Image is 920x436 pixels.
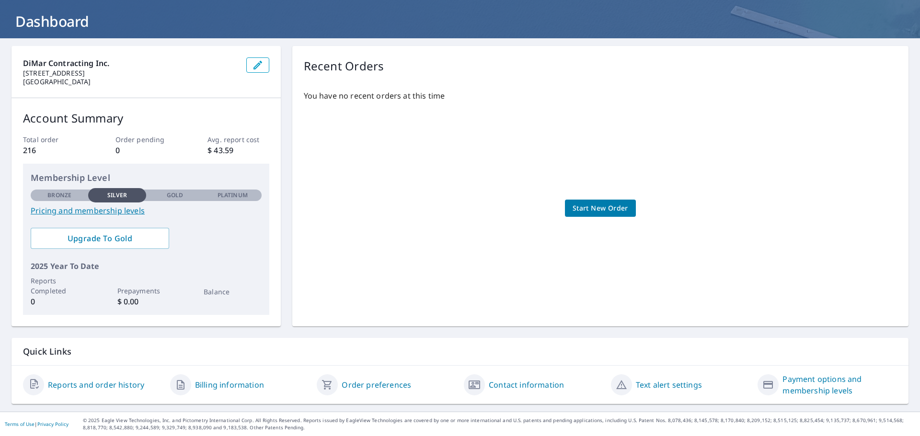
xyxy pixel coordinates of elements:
a: Text alert settings [636,379,702,391]
h1: Dashboard [11,11,908,31]
p: $ 43.59 [207,145,269,156]
p: Silver [107,191,127,200]
p: Prepayments [117,286,175,296]
a: Payment options and membership levels [782,373,897,396]
p: Bronze [47,191,71,200]
a: Contact information [489,379,564,391]
p: © 2025 Eagle View Technologies, Inc. and Pictometry International Corp. All Rights Reserved. Repo... [83,417,915,431]
p: [STREET_ADDRESS] [23,69,239,78]
p: Recent Orders [304,57,384,75]
p: Quick Links [23,346,897,358]
p: [GEOGRAPHIC_DATA] [23,78,239,86]
p: Account Summary [23,110,269,127]
p: DiMar Contracting Inc. [23,57,239,69]
p: Avg. report cost [207,134,269,145]
a: Billing information [195,379,264,391]
p: 216 [23,145,84,156]
p: 0 [115,145,177,156]
p: $ 0.00 [117,296,175,307]
p: Order pending [115,134,177,145]
span: Start New Order [573,202,628,214]
a: Pricing and membership levels [31,205,262,216]
p: Reports Completed [31,276,88,296]
a: Order preferences [342,379,411,391]
a: Reports and order history [48,379,144,391]
a: Upgrade To Gold [31,228,169,249]
p: Platinum [218,191,248,200]
p: You have no recent orders at this time [304,90,897,101]
p: 2025 Year To Date [31,260,262,272]
a: Start New Order [565,200,636,217]
p: Balance [204,287,261,297]
p: | [5,421,69,427]
a: Privacy Policy [37,421,69,427]
p: Gold [167,191,183,200]
p: Membership Level [31,171,262,184]
a: Terms of Use [5,421,34,427]
p: Total order [23,134,84,145]
span: Upgrade To Gold [38,233,161,244]
p: 0 [31,296,88,307]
